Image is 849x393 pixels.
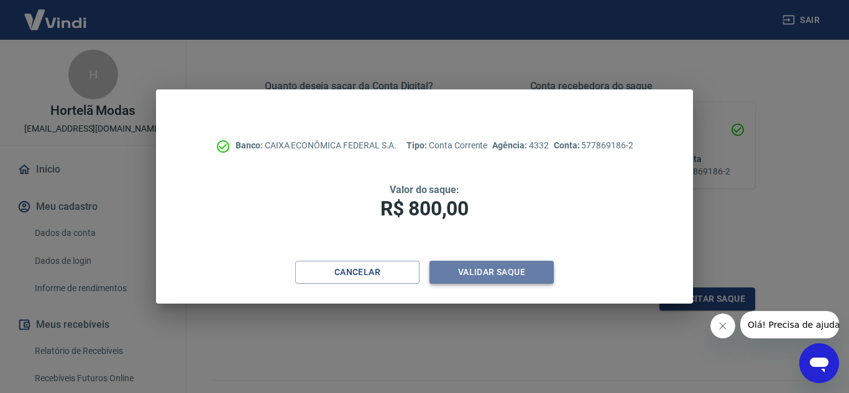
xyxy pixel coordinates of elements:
p: 4332 [492,139,548,152]
span: R$ 800,00 [380,197,469,220]
iframe: Fechar mensagem [710,314,735,338]
span: Valor do saque: [390,184,459,196]
p: 577869186-2 [554,139,633,152]
span: Tipo: [406,140,429,150]
button: Validar saque [429,261,554,284]
iframe: Botão para abrir a janela de mensagens [799,343,839,383]
span: Olá! Precisa de ajuda? [7,9,104,19]
iframe: Mensagem da empresa [740,311,839,338]
span: Agência: [492,140,529,150]
p: CAIXA ECONÔMICA FEDERAL S.A. [236,139,397,152]
p: Conta Corrente [406,139,487,152]
span: Conta: [554,140,582,150]
button: Cancelar [295,261,420,284]
span: Banco: [236,140,265,150]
